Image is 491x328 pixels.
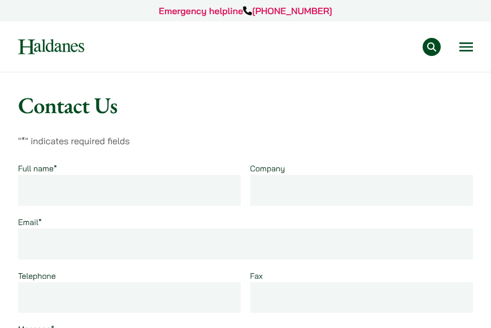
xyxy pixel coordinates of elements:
[18,163,57,174] label: Full name
[459,42,473,51] button: Open menu
[18,217,42,227] label: Email
[423,38,441,56] button: Search
[250,271,263,281] label: Fax
[18,271,56,281] label: Telephone
[18,134,473,148] p: " " indicates required fields
[18,92,473,119] h1: Contact Us
[18,39,84,54] img: Logo of Haldanes
[159,5,332,16] a: Emergency helpline[PHONE_NUMBER]
[250,163,285,174] label: Company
